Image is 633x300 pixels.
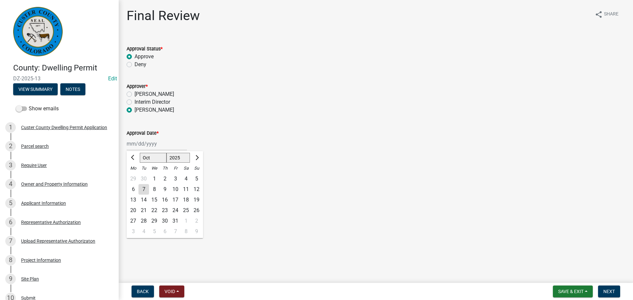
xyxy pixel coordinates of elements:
img: Custer County, Colorado [13,7,63,56]
div: Thursday, October 30, 2025 [160,216,170,226]
div: 29 [128,174,138,184]
div: Friday, November 7, 2025 [170,226,181,237]
div: We [149,163,160,174]
div: 9 [191,226,202,237]
div: 7 [138,184,149,195]
div: 8 [181,226,191,237]
div: 11 [181,184,191,195]
div: Owner and Property Information [21,182,88,186]
div: Parcel search [21,144,49,149]
div: 13 [128,195,138,205]
div: Wednesday, October 1, 2025 [149,174,160,184]
label: [PERSON_NAME] [135,90,174,98]
label: Approver [127,84,148,89]
span: DZ-2025-13 [13,75,105,82]
div: Friday, October 24, 2025 [170,205,181,216]
select: Select year [166,153,190,163]
wm-modal-confirm: Edit Application Number [108,75,117,82]
label: Approval Date [127,131,159,136]
span: Void [165,289,175,294]
button: shareShare [589,8,624,21]
div: 31 [170,216,181,226]
div: Fr [170,163,181,174]
div: 29 [149,216,160,226]
div: 24 [170,205,181,216]
h4: County: Dwelling Permit [13,63,113,73]
div: Thursday, October 9, 2025 [160,184,170,195]
div: Tuesday, November 4, 2025 [138,226,149,237]
div: 30 [160,216,170,226]
span: Next [603,289,615,294]
div: 8 [5,255,16,265]
div: 23 [160,205,170,216]
div: Representative Authorization [21,220,81,225]
div: Thursday, November 6, 2025 [160,226,170,237]
span: Share [604,11,618,18]
div: Custer County Dwelling Permit Application [21,125,107,130]
button: Previous month [129,152,137,163]
input: mm/dd/yyyy [127,137,187,150]
div: Wednesday, October 22, 2025 [149,205,160,216]
button: Void [159,286,184,297]
button: Next month [193,152,200,163]
i: share [595,11,603,18]
div: Sunday, October 12, 2025 [191,184,202,195]
div: 4 [5,179,16,189]
div: Monday, November 3, 2025 [128,226,138,237]
div: Wednesday, October 15, 2025 [149,195,160,205]
div: 17 [170,195,181,205]
div: Site Plan [21,277,39,281]
div: Tu [138,163,149,174]
div: Sunday, October 5, 2025 [191,174,202,184]
div: Wednesday, October 29, 2025 [149,216,160,226]
div: Thursday, October 2, 2025 [160,174,170,184]
div: 6 [160,226,170,237]
div: 8 [149,184,160,195]
div: 22 [149,205,160,216]
div: Applicant Information [21,201,66,205]
div: Th [160,163,170,174]
div: 3 [5,160,16,171]
span: Back [137,289,149,294]
wm-modal-confirm: Notes [60,87,85,92]
div: Friday, October 3, 2025 [170,174,181,184]
div: Saturday, October 18, 2025 [181,195,191,205]
div: 6 [128,184,138,195]
button: Notes [60,83,85,95]
div: 4 [181,174,191,184]
div: 14 [138,195,149,205]
div: Monday, October 13, 2025 [128,195,138,205]
div: Tuesday, October 28, 2025 [138,216,149,226]
div: Su [191,163,202,174]
div: 3 [128,226,138,237]
div: Tuesday, October 7, 2025 [138,184,149,195]
div: Require User [21,163,47,168]
div: 7 [5,236,16,246]
div: 21 [138,205,149,216]
h1: Final Review [127,8,200,24]
div: Thursday, October 23, 2025 [160,205,170,216]
div: Wednesday, October 8, 2025 [149,184,160,195]
button: View Summary [13,83,58,95]
div: 16 [160,195,170,205]
div: Mo [128,163,138,174]
div: 1 [5,122,16,133]
div: 12 [191,184,202,195]
div: Project Information [21,258,61,262]
div: 5 [5,198,16,208]
label: Interim Director [135,98,170,106]
div: Sunday, October 26, 2025 [191,205,202,216]
div: 28 [138,216,149,226]
div: Saturday, October 4, 2025 [181,174,191,184]
div: 27 [128,216,138,226]
div: 5 [149,226,160,237]
div: 5 [191,174,202,184]
div: Sa [181,163,191,174]
label: Approve [135,53,154,61]
div: 20 [128,205,138,216]
div: Upload Representative Authorizaton [21,239,95,243]
div: 15 [149,195,160,205]
div: Saturday, October 25, 2025 [181,205,191,216]
div: 9 [160,184,170,195]
div: Tuesday, October 14, 2025 [138,195,149,205]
